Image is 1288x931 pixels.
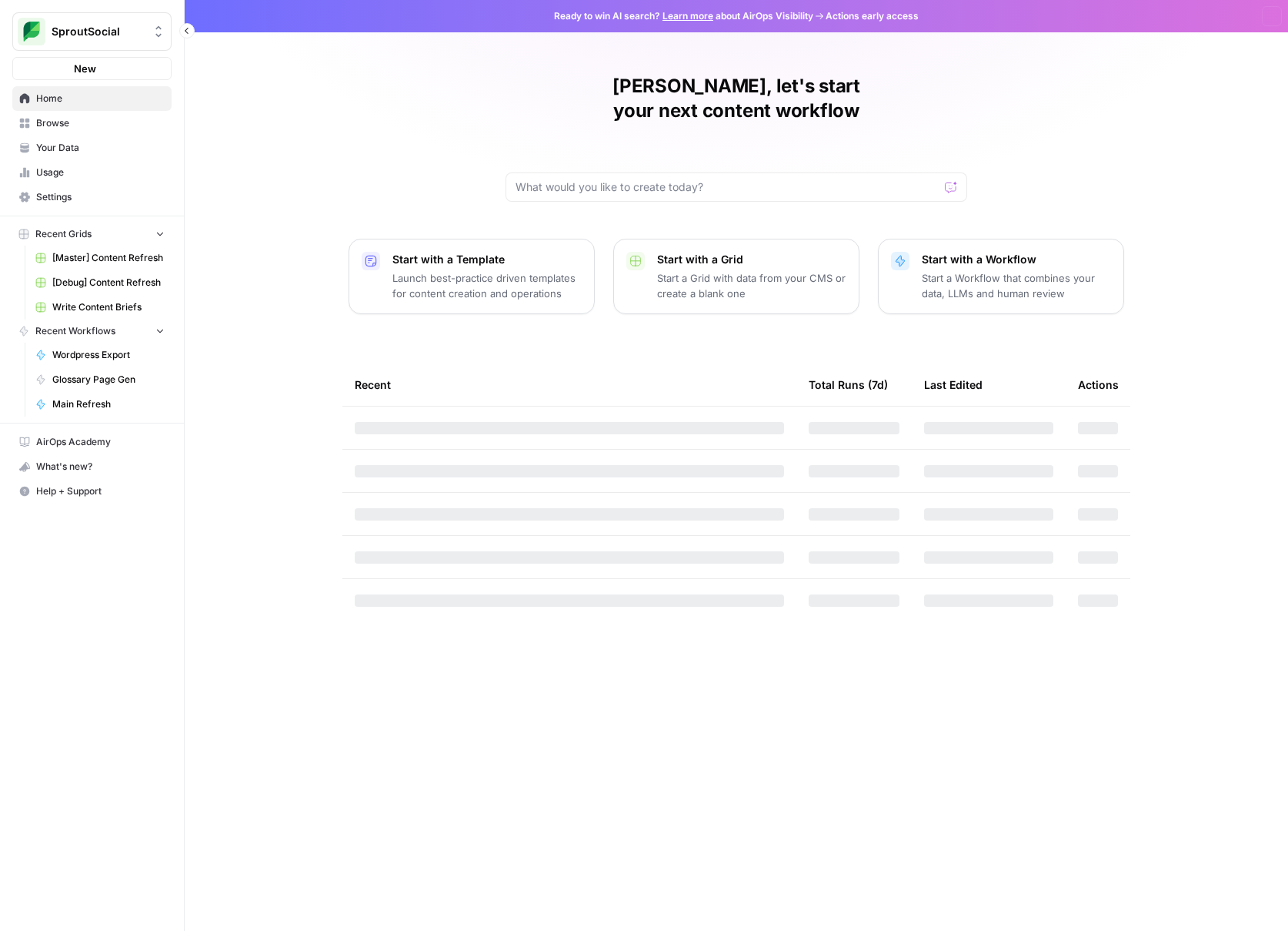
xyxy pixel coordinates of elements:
[355,363,784,406] div: Recent
[52,276,165,290] span: [Debug] Content Refresh
[12,57,172,80] button: New
[922,252,1111,267] p: Start with a Workflow
[809,363,888,406] div: Total Runs (7d)
[12,86,172,111] a: Home
[28,295,172,320] a: Write Content Briefs
[924,363,983,406] div: Last Edited
[13,455,171,478] div: What's new?
[12,454,172,479] button: What's new?
[657,270,846,301] p: Start a Grid with data from your CMS or create a blank one
[18,18,45,45] img: SproutSocial Logo
[52,300,165,314] span: Write Content Briefs
[878,239,1124,314] button: Start with a WorkflowStart a Workflow that combines your data, LLMs and human review
[36,166,165,179] span: Usage
[506,74,967,123] h1: [PERSON_NAME], let's start your next content workflow
[28,367,172,392] a: Glossary Page Gen
[35,227,92,241] span: Recent Grids
[12,136,172,160] a: Your Data
[36,190,165,204] span: Settings
[36,92,165,105] span: Home
[12,12,172,51] button: Workspace: SproutSocial
[74,61,96,76] span: New
[35,324,115,338] span: Recent Workflows
[28,270,172,295] a: [Debug] Content Refresh
[922,270,1111,301] p: Start a Workflow that combines your data, LLMs and human review
[36,141,165,155] span: Your Data
[12,160,172,185] a: Usage
[392,252,582,267] p: Start with a Template
[36,484,165,498] span: Help + Support
[826,9,919,23] span: Actions early access
[28,343,172,367] a: Wordpress Export
[52,348,165,362] span: Wordpress Export
[12,111,172,136] a: Browse
[12,185,172,209] a: Settings
[1078,363,1119,406] div: Actions
[52,373,165,387] span: Glossary Page Gen
[554,9,813,23] span: Ready to win AI search? about AirOps Visibility
[516,179,939,195] input: What would you like to create today?
[657,252,846,267] p: Start with a Grid
[349,239,595,314] button: Start with a TemplateLaunch best-practice driven templates for content creation and operations
[36,435,165,449] span: AirOps Academy
[28,392,172,417] a: Main Refresh
[52,251,165,265] span: [Master] Content Refresh
[392,270,582,301] p: Launch best-practice driven templates for content creation and operations
[12,430,172,454] a: AirOps Academy
[12,223,172,246] button: Recent Grids
[52,397,165,411] span: Main Refresh
[12,479,172,504] button: Help + Support
[662,10,713,22] a: Learn more
[613,239,859,314] button: Start with a GridStart a Grid with data from your CMS or create a blank one
[12,320,172,343] button: Recent Workflows
[36,116,165,130] span: Browse
[28,246,172,270] a: [Master] Content Refresh
[52,24,145,39] span: SproutSocial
